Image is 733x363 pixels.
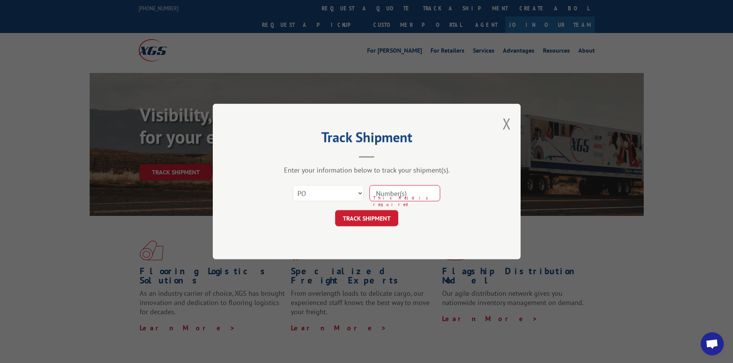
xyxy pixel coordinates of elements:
input: Number(s) [369,185,440,201]
div: Enter your information below to track your shipment(s). [251,166,482,174]
button: TRACK SHIPMENT [335,210,398,226]
span: This field is required [373,195,440,207]
button: Close modal [503,113,511,134]
div: Open chat [701,332,724,355]
h2: Track Shipment [251,132,482,146]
